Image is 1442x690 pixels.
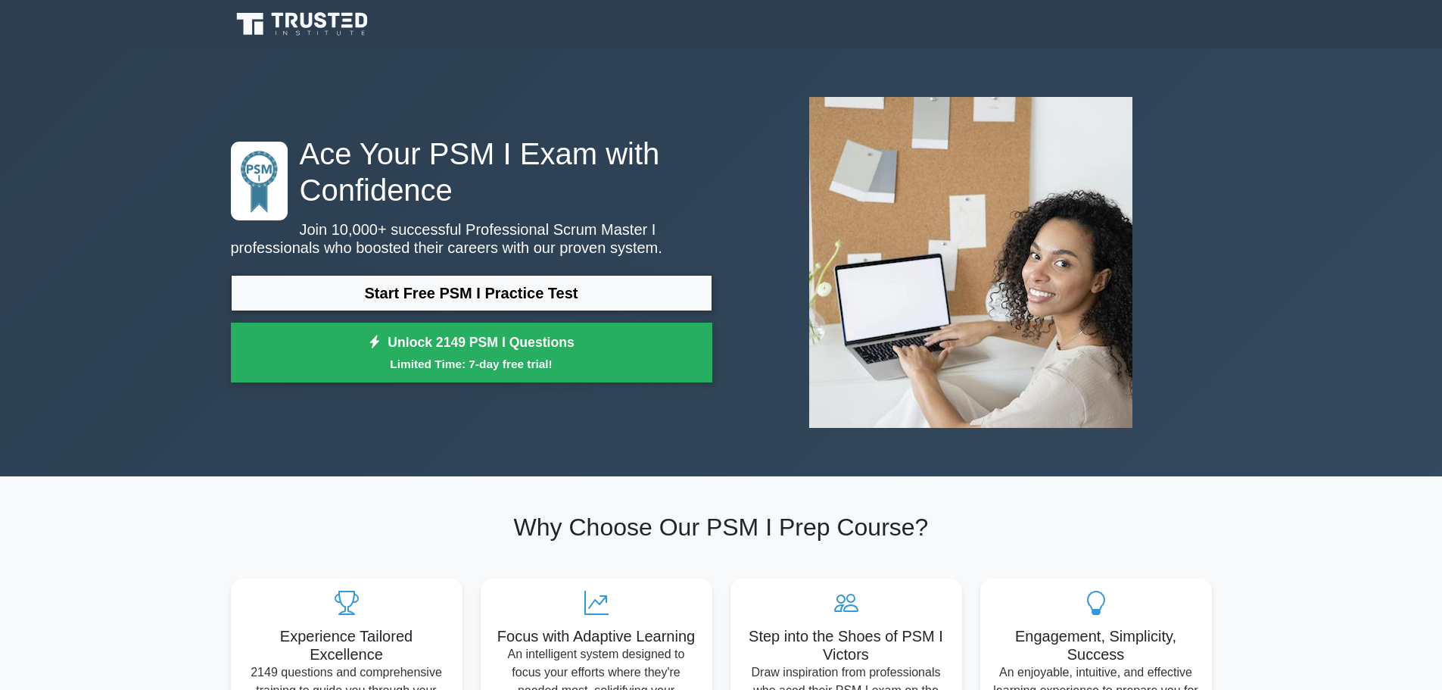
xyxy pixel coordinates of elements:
[992,627,1200,663] h5: Engagement, Simplicity, Success
[743,627,950,663] h5: Step into the Shoes of PSM I Victors
[250,355,693,373] small: Limited Time: 7-day free trial!
[231,136,712,208] h1: Ace Your PSM I Exam with Confidence
[243,627,450,663] h5: Experience Tailored Excellence
[231,513,1212,542] h2: Why Choose Our PSM I Prep Course?
[231,323,712,383] a: Unlock 2149 PSM I QuestionsLimited Time: 7-day free trial!
[493,627,700,645] h5: Focus with Adaptive Learning
[231,220,712,257] p: Join 10,000+ successful Professional Scrum Master I professionals who boosted their careers with ...
[231,275,712,311] a: Start Free PSM I Practice Test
